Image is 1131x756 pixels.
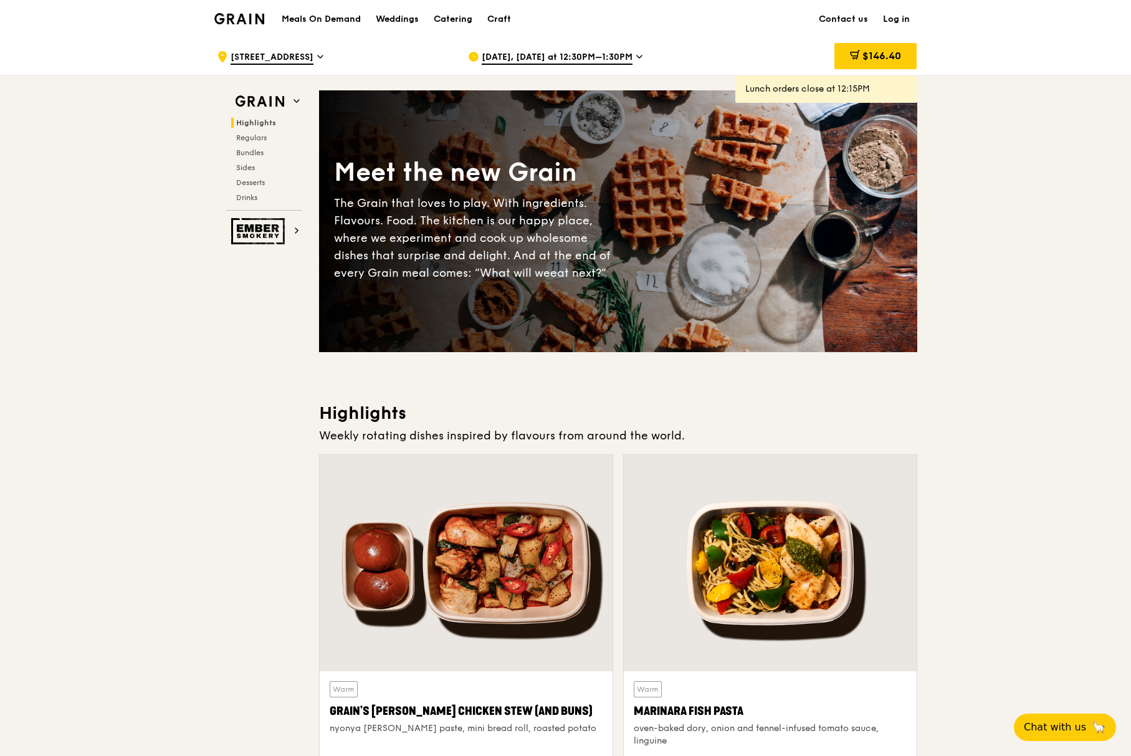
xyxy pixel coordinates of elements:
div: Craft [487,1,511,38]
span: Bundles [236,148,264,157]
img: Grain web logo [231,90,289,113]
div: Weekly rotating dishes inspired by flavours from around the world. [319,427,917,444]
button: Chat with us🦙 [1014,714,1116,741]
span: Desserts [236,178,265,187]
div: nyonya [PERSON_NAME] paste, mini bread roll, roasted potato [330,722,603,735]
div: Meet the new Grain [334,156,618,189]
img: Grain [214,13,265,24]
div: Catering [434,1,472,38]
div: oven-baked dory, onion and fennel-infused tomato sauce, linguine [634,722,907,747]
a: Catering [426,1,480,38]
a: Craft [480,1,518,38]
a: Contact us [811,1,876,38]
div: The Grain that loves to play. With ingredients. Flavours. Food. The kitchen is our happy place, w... [334,194,618,282]
div: Weddings [376,1,419,38]
div: Marinara Fish Pasta [634,702,907,720]
div: Warm [330,681,358,697]
span: Drinks [236,193,257,202]
h1: Meals On Demand [282,13,361,26]
div: Lunch orders close at 12:15PM [745,83,907,95]
span: $146.40 [862,50,901,62]
span: [DATE], [DATE] at 12:30PM–1:30PM [482,51,632,65]
a: Log in [876,1,917,38]
a: Weddings [368,1,426,38]
span: eat next?” [550,266,606,280]
span: 🦙 [1091,720,1106,735]
span: Highlights [236,118,276,127]
div: Warm [634,681,662,697]
div: Grain's [PERSON_NAME] Chicken Stew (and buns) [330,702,603,720]
span: [STREET_ADDRESS] [231,51,313,65]
h3: Highlights [319,402,917,424]
span: Regulars [236,133,267,142]
span: Sides [236,163,255,172]
span: Chat with us [1024,720,1086,735]
img: Ember Smokery web logo [231,218,289,244]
